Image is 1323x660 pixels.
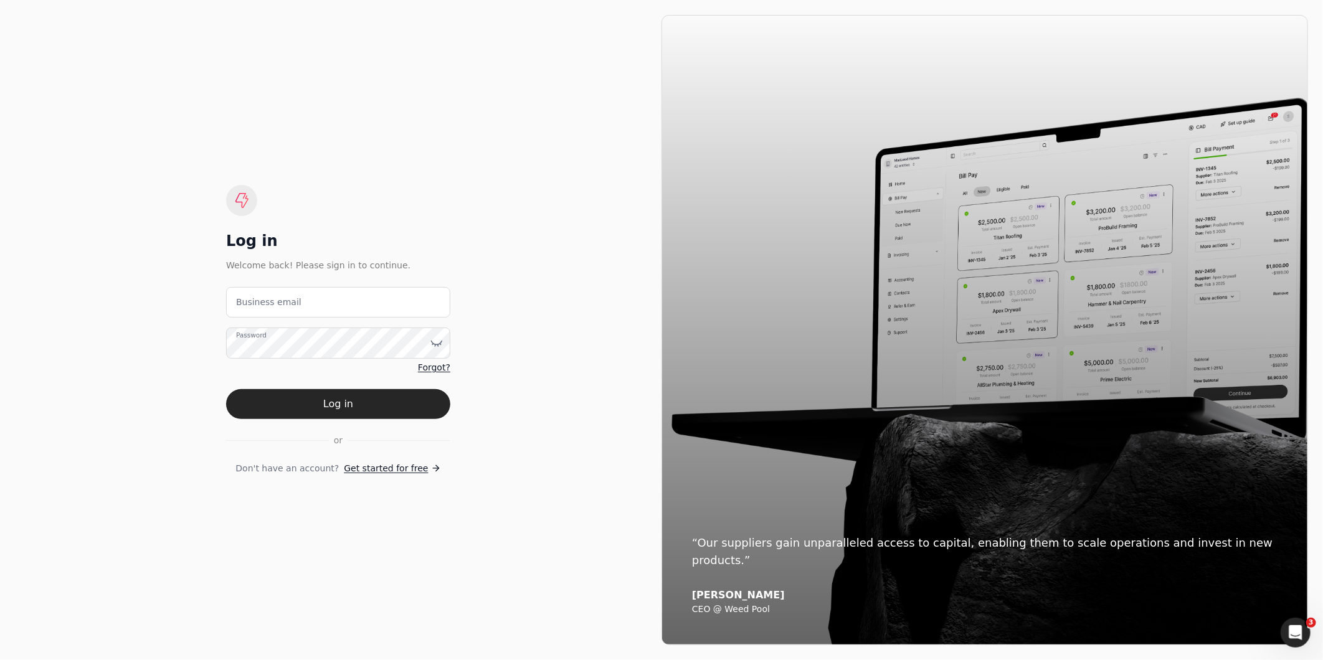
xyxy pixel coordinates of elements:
[692,534,1278,569] div: “Our suppliers gain unparalleled access to capital, enabling them to scale operations and invest ...
[418,361,450,374] a: Forgot?
[236,296,301,309] label: Business email
[344,462,440,475] a: Get started for free
[334,434,343,447] span: or
[1306,618,1316,628] span: 3
[692,604,1278,615] div: CEO @ Weed Pool
[692,589,1278,601] div: [PERSON_NAME]
[226,389,450,419] button: Log in
[226,258,450,272] div: Welcome back! Please sign in to continue.
[1281,618,1311,648] iframe: Intercom live chat
[226,231,450,251] div: Log in
[344,462,428,475] span: Get started for free
[235,462,339,475] span: Don't have an account?
[236,331,267,341] label: Password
